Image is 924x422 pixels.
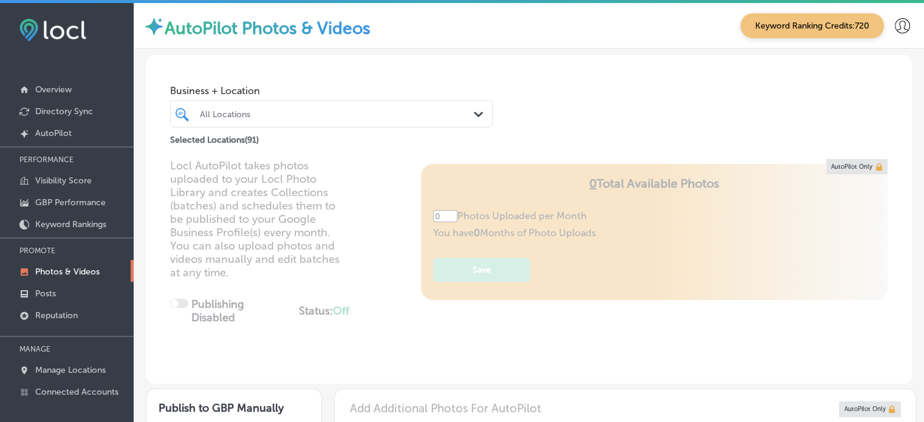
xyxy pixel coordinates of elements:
[35,387,118,397] p: Connected Accounts
[35,175,92,186] p: Visibility Score
[170,85,493,97] span: Business + Location
[170,130,259,145] p: Selected Locations ( 91 )
[165,18,371,38] label: AutoPilot Photos & Videos
[159,401,309,415] h3: Publish to GBP Manually
[35,267,100,277] p: Photos & Videos
[35,128,72,138] p: AutoPilot
[35,197,106,208] p: GBP Performance
[35,288,56,299] p: Posts
[35,84,72,95] p: Overview
[143,16,165,37] img: autopilot-icon
[35,310,78,321] p: Reputation
[35,365,106,375] p: Manage Locations
[19,19,86,41] img: fda3e92497d09a02dc62c9cd864e3231.png
[200,109,475,119] div: All Locations
[741,13,884,38] span: Keyword Ranking Credits: 720
[35,219,106,230] p: Keyword Rankings
[35,106,93,117] p: Directory Sync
